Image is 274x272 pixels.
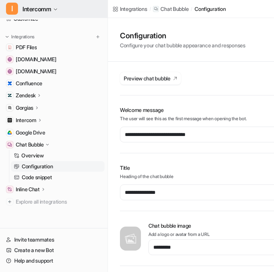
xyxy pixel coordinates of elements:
[120,30,246,41] h1: Configuration
[7,57,12,62] img: www.helpdesk.com
[16,68,56,75] span: [DOMAIN_NAME]
[7,45,12,50] img: PDF Files
[16,44,37,51] span: PDF Files
[22,163,53,170] p: Configuration
[7,81,12,86] img: Confluence
[7,130,12,135] img: Google Drive
[16,141,44,148] p: Chat Bubble
[6,198,13,206] img: explore all integrations
[11,150,105,161] a: Overview
[16,92,36,99] p: Zendesk
[7,187,12,192] img: Inline Chat
[16,196,102,208] span: Explore all integrations
[3,127,105,138] a: Google DriveGoogle Drive
[7,142,12,147] img: Chat Bubble
[3,196,105,207] a: Explore all integrations
[11,34,34,40] p: Integrations
[16,104,33,112] p: Gorgias
[160,5,189,13] p: Chat Bubble
[195,5,226,13] a: configuration
[22,174,52,181] p: Code snippet
[112,5,147,13] a: Integrations
[191,6,192,12] span: /
[6,3,18,15] span: I
[3,42,105,53] a: PDF FilesPDF Files
[3,54,105,65] a: www.helpdesk.com[DOMAIN_NAME]
[7,106,12,110] img: Gorgias
[95,34,100,39] img: menu_add.svg
[124,74,171,82] span: Preview chat bubble
[7,69,12,74] img: app.intercom.com
[16,56,56,63] span: [DOMAIN_NAME]
[21,152,44,159] p: Overview
[11,172,105,183] a: Code snippet
[7,93,12,98] img: Zendesk
[3,78,105,89] a: ConfluenceConfluence
[120,72,181,85] button: Preview chat bubble
[3,66,105,77] a: app.intercom.com[DOMAIN_NAME]
[7,118,12,122] img: Intercom
[120,227,141,251] img: chat
[120,5,147,13] div: Integrations
[3,234,105,245] a: Invite teammates
[11,161,105,172] a: Configuration
[120,41,246,49] p: Configure your chat bubble appearance and responses
[4,34,10,39] img: expand menu
[16,129,45,136] span: Google Drive
[16,116,36,124] p: Intercom
[16,186,40,193] p: Inline Chat
[22,4,51,14] span: Intercomm
[153,5,189,13] a: Chat Bubble
[3,33,37,41] button: Integrations
[16,80,42,87] span: Confluence
[3,255,105,266] a: Help and support
[150,6,151,12] span: /
[3,245,105,255] a: Create a new Bot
